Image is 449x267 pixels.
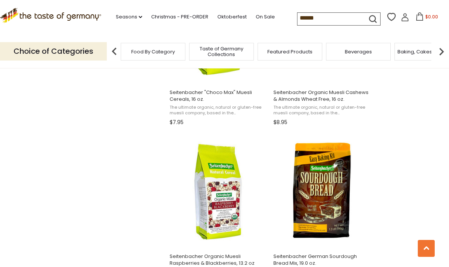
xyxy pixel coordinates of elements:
[256,13,275,21] a: On Sale
[170,89,267,103] span: Seitenbacher "Choco Max" Muesli Cereals, 16 oz.
[217,13,247,21] a: Oktoberfest
[273,89,371,103] span: Seitenbacher Organic Muesli Cashews & Almonds Wheat Free, 16 oz.
[267,49,312,55] a: Featured Products
[191,46,252,57] a: Taste of Germany Collections
[107,44,122,59] img: previous arrow
[345,49,372,55] a: Beverages
[434,44,449,59] img: next arrow
[273,253,371,267] span: Seitenbacher German Sourdough Bread Mix, 19.0 oz.
[170,118,184,126] span: $7.95
[131,49,175,55] a: Food By Category
[170,105,267,116] span: The ultimate organic, natural or gluten-free muesli company, based in the [GEOGRAPHIC_DATA] betwe...
[425,14,438,20] span: $0.00
[273,105,371,116] span: The ultimate organic, natural or gluten-free muesli company, based in the [GEOGRAPHIC_DATA] betwe...
[411,12,443,24] button: $0.00
[170,253,267,267] span: Seitenbacher Organic Muesli Raspberries & Blackberries, 13.2 oz
[116,13,142,21] a: Seasons
[151,13,208,21] a: Christmas - PRE-ORDER
[273,118,287,126] span: $8.95
[168,141,268,241] img: Seitenbacher Organic Muesli Raspberries & Blackberries, 13.2 oz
